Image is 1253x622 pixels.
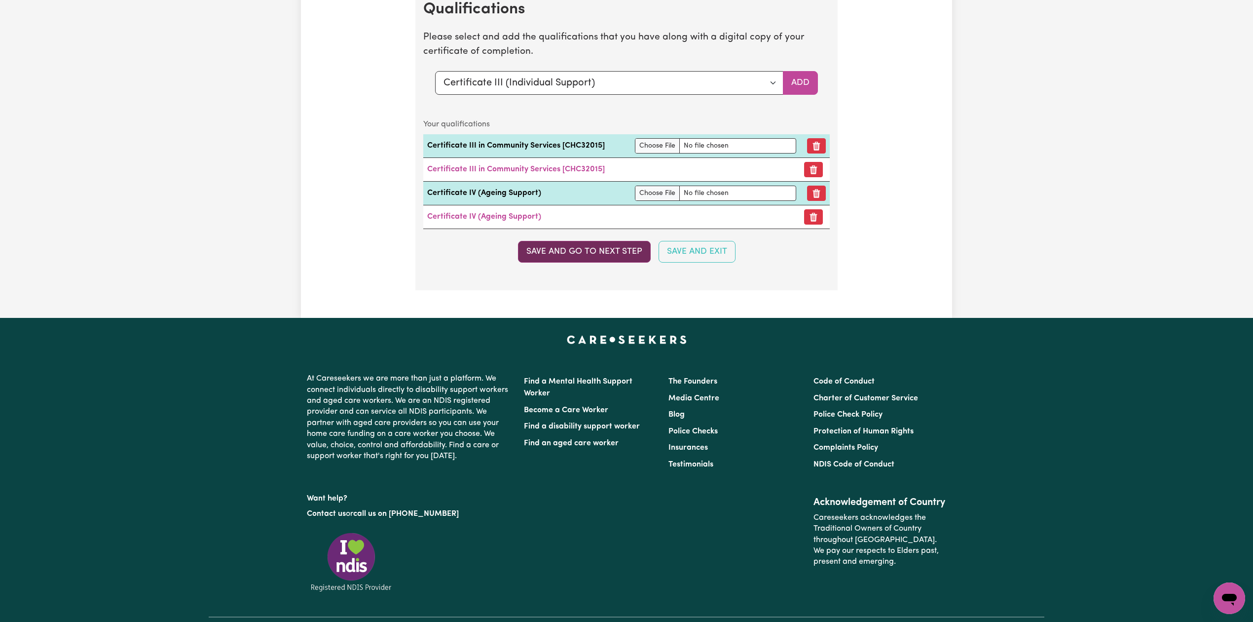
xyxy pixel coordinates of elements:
[423,31,830,59] p: Please select and add the qualifications that you have along with a digital copy of your certific...
[804,209,823,225] button: Remove certificate
[567,336,687,344] a: Careseekers home page
[813,508,946,572] p: Careseekers acknowledges the Traditional Owners of Country throughout [GEOGRAPHIC_DATA]. We pay o...
[668,428,718,435] a: Police Checks
[307,505,512,523] p: or
[518,241,651,263] button: Save and go to next step
[423,134,631,158] td: Certificate III in Community Services [CHC32015]
[307,489,512,504] p: Want help?
[668,461,713,468] a: Testimonials
[524,406,608,414] a: Become a Care Worker
[813,411,883,419] a: Police Check Policy
[668,411,685,419] a: Blog
[524,423,640,430] a: Find a disability support worker
[423,115,830,134] caption: Your qualifications
[427,213,541,221] a: Certificate IV (Ageing Support)
[813,444,878,452] a: Complaints Policy
[813,461,894,468] a: NDIS Code of Conduct
[659,241,736,263] button: Save and Exit
[353,510,459,518] a: call us on [PHONE_NUMBER]
[427,165,605,173] a: Certificate III in Community Services [CHC32015]
[307,531,396,593] img: Registered NDIS provider
[807,186,826,201] button: Remove qualification
[423,181,631,205] td: Certificate IV (Ageing Support)
[1214,583,1245,614] iframe: Button to launch messaging window
[783,71,818,95] button: Add selected qualification
[668,394,719,402] a: Media Centre
[813,378,875,386] a: Code of Conduct
[307,369,512,466] p: At Careseekers we are more than just a platform. We connect individuals directly to disability su...
[813,394,918,402] a: Charter of Customer Service
[307,510,346,518] a: Contact us
[813,428,914,435] a: Protection of Human Rights
[804,162,823,177] button: Remove certificate
[668,444,708,452] a: Insurances
[813,497,946,508] h2: Acknowledgement of Country
[668,378,717,386] a: The Founders
[524,439,619,447] a: Find an aged care worker
[524,378,632,397] a: Find a Mental Health Support Worker
[807,138,826,154] button: Remove qualification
